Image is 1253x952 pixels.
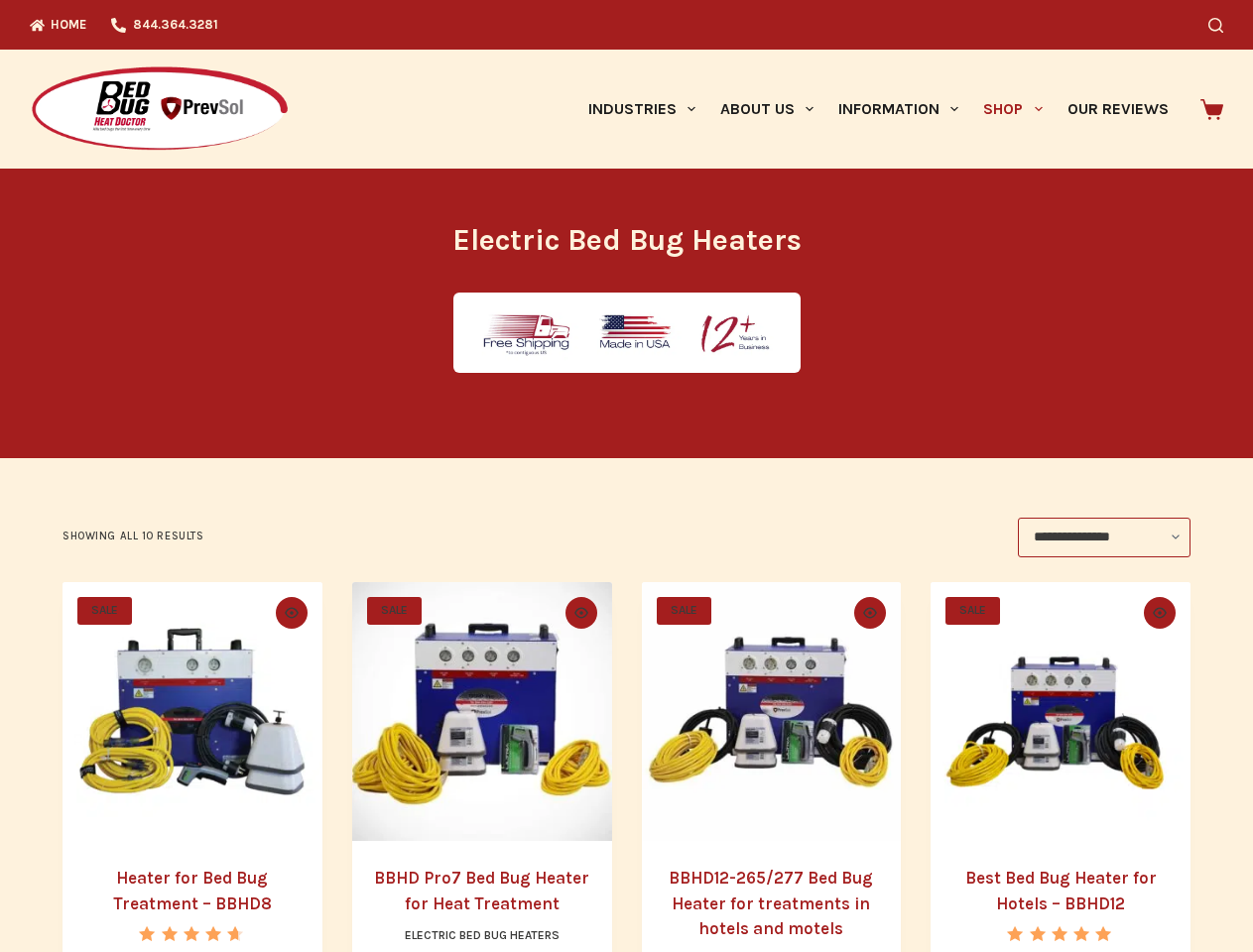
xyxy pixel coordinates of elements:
a: BBHD12-265/277 Bed Bug Heater for treatments in hotels and motels [642,582,902,842]
div: Rated 4.67 out of 5 [139,926,245,941]
a: BBHD12-265/277 Bed Bug Heater for treatments in hotels and motels [669,868,873,938]
nav: Primary [575,50,1181,169]
span: SALE [77,597,132,625]
a: Heater for Bed Bug Treatment – BBHD8 [113,868,272,913]
a: Our Reviews [1055,50,1181,169]
a: About Us [707,50,825,169]
a: BBHD Pro7 Bed Bug Heater for Heat Treatment [352,582,612,842]
a: Information [826,50,971,169]
span: SALE [367,597,422,625]
p: Showing all 10 results [63,528,203,545]
button: Quick view toggle [565,597,597,629]
select: Shop order [1018,518,1190,557]
a: Shop [971,50,1055,169]
img: Prevsol/Bed Bug Heat Doctor [30,65,290,154]
div: Rated 5.00 out of 5 [1007,926,1113,941]
a: Heater for Bed Bug Treatment - BBHD8 [63,582,322,842]
span: SALE [945,597,1000,625]
a: Best Bed Bug Heater for Hotels - BBHD12 [931,582,1190,842]
button: Quick view toggle [1144,597,1176,629]
button: Quick view toggle [276,597,308,629]
button: Search [1208,18,1223,33]
span: SALE [657,597,711,625]
button: Quick view toggle [854,597,886,629]
a: Electric Bed Bug Heaters [405,928,560,942]
h1: Electric Bed Bug Heaters [255,218,999,263]
a: Best Bed Bug Heater for Hotels – BBHD12 [965,868,1157,913]
a: BBHD Pro7 Bed Bug Heater for Heat Treatment [374,868,589,913]
a: Industries [575,50,707,169]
